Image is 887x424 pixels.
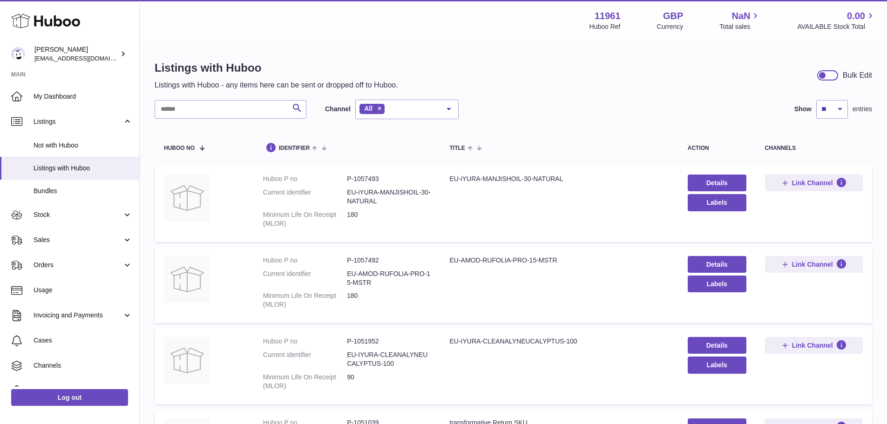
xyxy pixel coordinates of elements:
span: [EMAIL_ADDRESS][DOMAIN_NAME] [34,54,137,62]
dt: Current identifier [263,350,347,368]
h1: Listings with Huboo [155,61,398,75]
dd: 180 [347,291,431,309]
dd: P-1057492 [347,256,431,265]
span: Sales [34,236,122,244]
dt: Minimum Life On Receipt (MLOR) [263,291,347,309]
span: title [449,145,465,151]
span: Stock [34,210,122,219]
strong: 11961 [595,10,621,22]
a: NaN Total sales [719,10,761,31]
dd: 180 [347,210,431,228]
a: Details [688,337,746,354]
img: EU-IYURA-CLEANALYNEUCALYPTUS-100 [164,337,210,384]
img: EU-AMOD-RUFOLIA-PRO-15-MSTR [164,256,210,303]
div: EU-IYURA-CLEANALYNEUCALYPTUS-100 [449,337,669,346]
span: Link Channel [792,341,833,350]
span: Link Channel [792,260,833,269]
span: My Dashboard [34,92,132,101]
span: Listings with Huboo [34,164,132,173]
a: Details [688,175,746,191]
div: channels [765,145,863,151]
span: AVAILABLE Stock Total [797,22,876,31]
p: Listings with Huboo - any items here can be sent or dropped off to Huboo. [155,80,398,90]
img: EU-iYURA-MANJISHOIL-30-NATURAL [164,175,210,221]
span: entries [853,105,872,114]
a: 0.00 AVAILABLE Stock Total [797,10,876,31]
strong: GBP [663,10,683,22]
label: Show [794,105,812,114]
dd: 90 [347,373,431,390]
span: NaN [731,10,750,22]
span: Huboo no [164,145,195,151]
span: identifier [279,145,310,151]
button: Labels [688,276,746,292]
div: Bulk Edit [843,70,872,81]
dt: Current identifier [263,269,347,287]
span: 0.00 [847,10,865,22]
span: Orders [34,261,122,269]
span: Bundles [34,187,132,195]
span: Listings [34,117,122,126]
dt: Huboo P no [263,337,347,346]
span: Link Channel [792,179,833,187]
span: Total sales [719,22,761,31]
span: Not with Huboo [34,141,132,150]
div: EU-AMOD-RUFOLIA-PRO-15-MSTR [449,256,669,265]
span: Invoicing and Payments [34,311,122,320]
dd: P-1051952 [347,337,431,346]
a: Details [688,256,746,273]
button: Link Channel [765,337,863,354]
dt: Minimum Life On Receipt (MLOR) [263,373,347,390]
dd: EU-iYURA-MANJISHOIL-30-NATURAL [347,188,431,206]
a: Log out [11,389,128,406]
dt: Minimum Life On Receipt (MLOR) [263,210,347,228]
span: Cases [34,336,132,345]
div: Currency [657,22,684,31]
span: Usage [34,286,132,295]
dd: P-1057493 [347,175,431,183]
span: Settings [34,386,132,395]
button: Labels [688,357,746,373]
dt: Huboo P no [263,256,347,265]
div: EU-iYURA-MANJISHOIL-30-NATURAL [449,175,669,183]
div: Huboo Ref [589,22,621,31]
img: internalAdmin-11961@internal.huboo.com [11,47,25,61]
span: Channels [34,361,132,370]
dt: Current identifier [263,188,347,206]
label: Channel [325,105,351,114]
div: [PERSON_NAME] [34,45,118,63]
button: Link Channel [765,175,863,191]
span: All [364,105,372,112]
dt: Huboo P no [263,175,347,183]
button: Labels [688,194,746,211]
dd: EU-AMOD-RUFOLIA-PRO-15-MSTR [347,269,431,287]
dd: EU-IYURA-CLEANALYNEUCALYPTUS-100 [347,350,431,368]
button: Link Channel [765,256,863,273]
div: action [688,145,746,151]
